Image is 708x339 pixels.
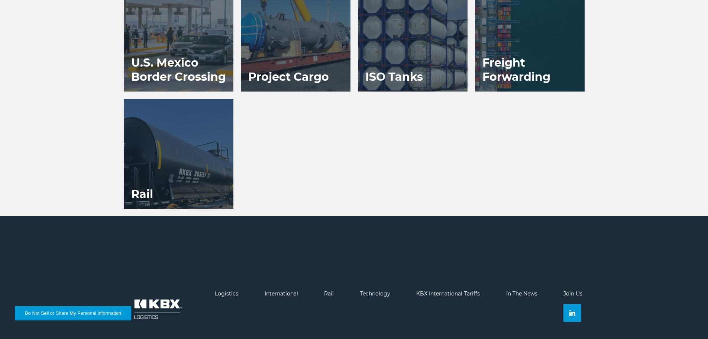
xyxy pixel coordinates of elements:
h3: Rail [124,180,161,209]
a: International [265,290,298,297]
img: Linkedin [569,310,575,316]
a: In The News [506,290,537,297]
a: Rail [324,290,334,297]
h3: U.S. Mexico Border Crossing [124,48,233,92]
h3: Freight Forwarding [475,48,585,92]
h3: Project Cargo [241,63,336,92]
a: Technology [360,290,390,297]
a: Join Us [563,290,582,297]
a: Rail [124,99,233,209]
button: Do Not Sell or Share My Personal Information [15,306,131,320]
a: KBX International Tariffs [416,290,480,297]
h3: ISO Tanks [358,63,430,92]
img: kbx logo [126,291,189,328]
a: Logistics [215,290,238,297]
